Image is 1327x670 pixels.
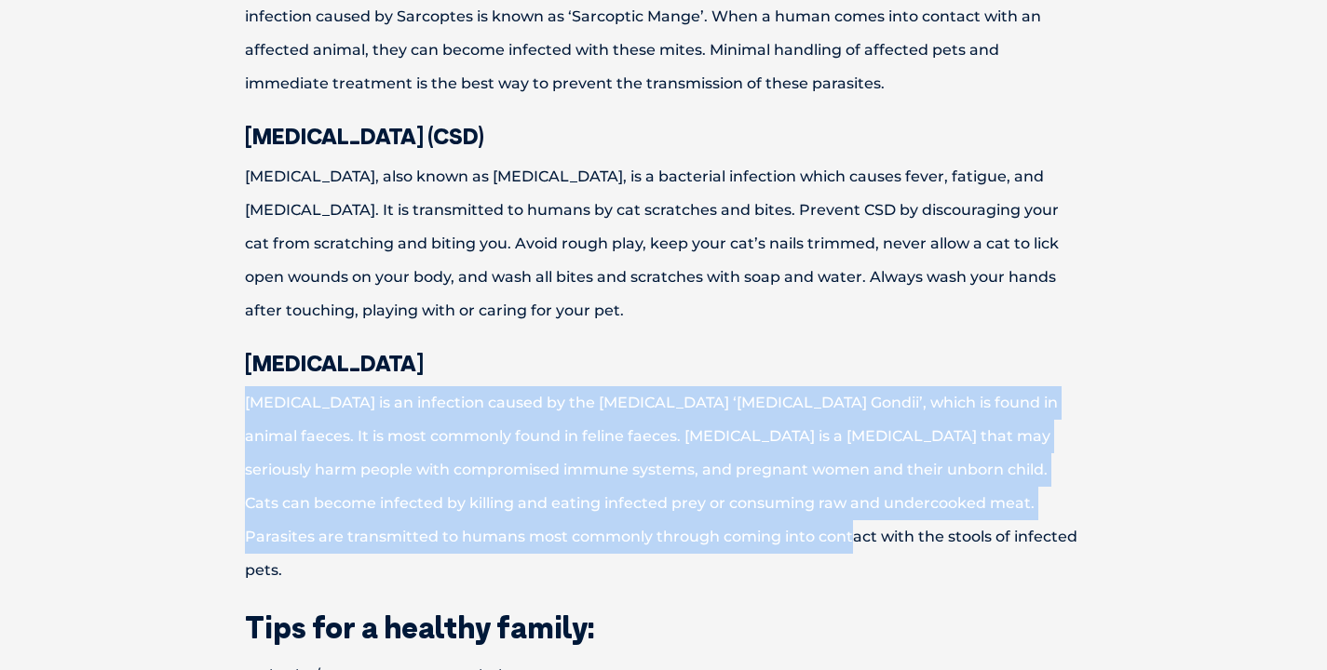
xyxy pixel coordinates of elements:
[180,386,1148,587] p: [MEDICAL_DATA] is an infection caused by the [MEDICAL_DATA] ‘[MEDICAL_DATA] Gondii’, which is fou...
[180,612,1148,642] h2: Tips for a healthy family:
[180,352,1148,374] h3: [MEDICAL_DATA]
[180,125,1148,147] h3: [MEDICAL_DATA] (CSD)
[180,160,1148,328] p: [MEDICAL_DATA], also known as [MEDICAL_DATA], is a bacterial infection which causes fever, fatigu...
